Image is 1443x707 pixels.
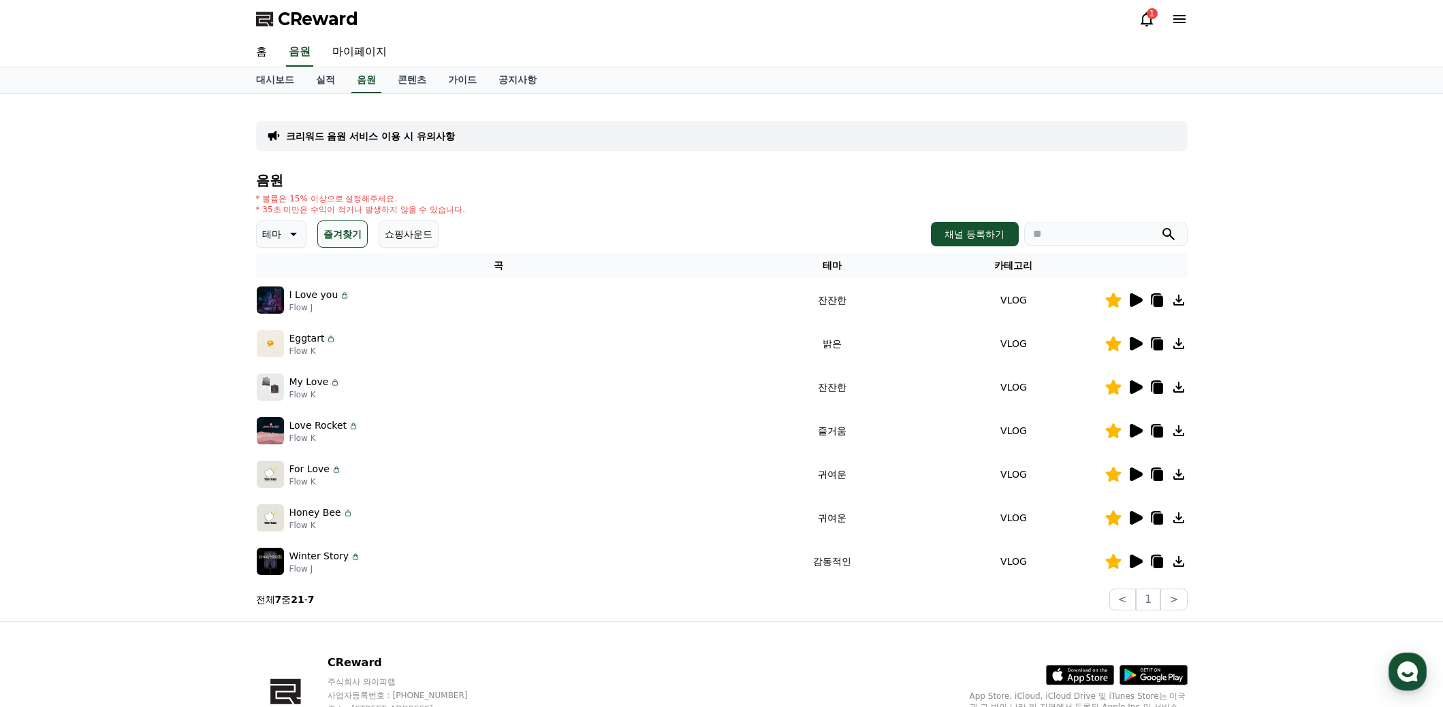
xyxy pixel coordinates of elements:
[256,204,466,215] p: * 35초 미만은 수익이 적거나 발생하지 않을 수 있습니다.
[351,67,381,93] a: 음원
[289,476,342,487] p: Flow K
[328,676,494,687] p: 주식회사 와이피랩
[488,67,548,93] a: 공지사항
[305,67,346,93] a: 실적
[742,540,923,583] td: 감동적인
[289,563,362,574] p: Flow J
[317,220,368,248] button: 즐겨찾기
[256,593,315,606] p: 전체 중 -
[923,496,1104,540] td: VLOG
[923,409,1104,453] td: VLOG
[289,331,325,346] p: Eggtart
[257,417,284,444] img: music
[289,462,330,476] p: For Love
[245,38,278,67] a: 홈
[742,453,923,496] td: 귀여운
[742,278,923,322] td: 잔잔한
[245,67,305,93] a: 대시보드
[289,520,353,531] p: Flow K
[742,365,923,409] td: 잔잔한
[275,594,282,605] strong: 7
[291,594,304,605] strong: 21
[289,389,341,400] p: Flow K
[328,655,494,671] p: CReward
[289,302,351,313] p: Flow J
[923,278,1104,322] td: VLOG
[289,375,329,389] p: My Love
[278,8,358,30] span: CReward
[257,504,284,531] img: music
[923,453,1104,496] td: VLOG
[923,365,1104,409] td: VLOG
[742,322,923,365] td: 밝은
[437,67,488,93] a: 가이드
[742,253,923,278] th: 테마
[1147,8,1158,19] div: 1
[286,129,455,143] a: 크리워드 음원 서비스 이용 시 유의사항
[1160,589,1187,610] button: >
[256,253,742,278] th: 곡
[257,548,284,575] img: music
[931,222,1018,246] button: 채널 등록하기
[257,461,284,488] img: music
[289,418,347,433] p: Love Rocket
[1139,11,1155,27] a: 1
[923,253,1104,278] th: 카테고리
[256,220,306,248] button: 테마
[923,322,1104,365] td: VLOG
[257,374,284,401] img: music
[308,594,315,605] strong: 7
[1109,589,1136,610] button: <
[289,346,337,357] p: Flow K
[289,288,338,302] p: I Love you
[256,8,358,30] a: CReward
[923,540,1104,583] td: VLOG
[257,330,284,357] img: music
[289,549,349,563] p: Winter Story
[257,286,284,314] img: music
[289,506,341,520] p: Honey Bee
[1136,589,1160,610] button: 1
[256,173,1188,188] h4: 음원
[286,38,313,67] a: 음원
[328,690,494,701] p: 사업자등록번호 : [PHONE_NUMBER]
[742,409,923,453] td: 즐거움
[321,38,398,67] a: 마이페이지
[379,220,439,248] button: 쇼핑사운드
[256,193,466,204] p: * 볼륨은 15% 이상으로 설정해주세요.
[262,225,281,244] p: 테마
[387,67,437,93] a: 콘텐츠
[289,433,360,444] p: Flow K
[742,496,923,540] td: 귀여운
